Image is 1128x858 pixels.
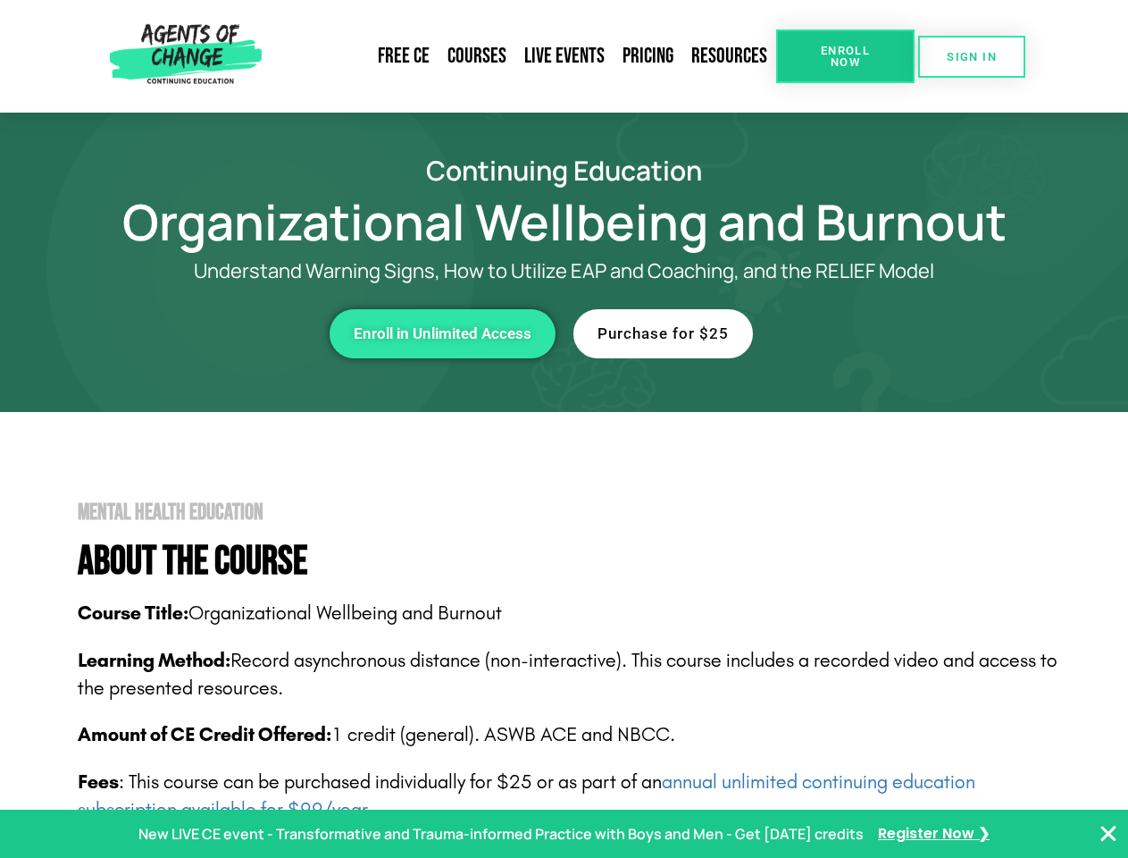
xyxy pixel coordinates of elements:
[78,721,1074,749] p: 1 credit (general). ASWB ACE and NBCC.
[1098,823,1119,845] button: Close Banner
[330,309,556,358] a: Enroll in Unlimited Access
[78,600,1074,627] p: Organizational Wellbeing and Burnout
[682,36,776,77] a: Resources
[515,36,614,77] a: Live Events
[439,36,515,77] a: Courses
[55,157,1074,183] h2: Continuing Education
[776,29,915,83] a: Enroll Now
[78,601,188,625] b: Course Title:
[597,326,729,341] span: Purchase for $25
[78,723,331,746] span: Amount of CE Credit Offered:
[918,36,1025,78] a: SIGN IN
[78,501,1074,524] h2: Mental Health Education
[78,647,1074,702] p: Record asynchronous distance (non-interactive). This course includes a recorded video and access ...
[127,260,1002,282] p: Understand Warning Signs, How to Utilize EAP and Coaching, and the RELIEF Model
[878,821,990,847] a: Register Now ❯
[369,36,439,77] a: Free CE
[55,201,1074,242] h1: Organizational Wellbeing and Burnout
[805,45,886,68] span: Enroll Now
[78,649,230,672] b: Learning Method:
[78,770,975,821] span: : This course can be purchased individually for $25 or as part of an
[138,821,864,847] p: New LIVE CE event - Transformative and Trauma-informed Practice with Boys and Men - Get [DATE] cr...
[269,36,776,77] nav: Menu
[947,51,997,63] span: SIGN IN
[573,309,753,358] a: Purchase for $25
[614,36,682,77] a: Pricing
[78,770,119,794] span: Fees
[78,542,1074,582] h4: About The Course
[354,326,531,341] span: Enroll in Unlimited Access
